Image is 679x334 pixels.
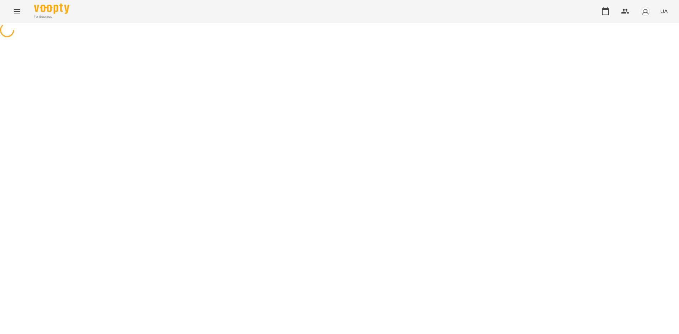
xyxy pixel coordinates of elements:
img: avatar_s.png [640,6,650,16]
button: Menu [8,3,25,20]
img: Voopty Logo [34,4,69,14]
span: For Business [34,15,69,19]
button: UA [657,5,671,18]
span: UA [660,7,668,15]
